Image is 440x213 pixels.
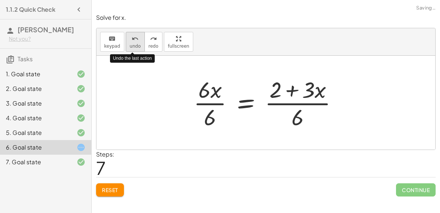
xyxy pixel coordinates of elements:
span: [PERSON_NAME] [18,25,74,34]
label: Steps: [96,150,114,158]
i: Task finished and correct. [77,128,85,137]
button: redoredo [144,32,162,52]
i: keyboard [109,34,115,43]
p: Solve for x. [96,14,436,22]
button: undoundo [126,32,145,52]
div: 7. Goal state [6,158,65,166]
i: Task started. [77,143,85,152]
i: Task finished and correct. [77,114,85,122]
div: Undo the last action [110,54,155,63]
div: 2. Goal state [6,84,65,93]
span: redo [148,44,158,49]
i: redo [150,34,157,43]
div: 6. Goal state [6,143,65,152]
span: 7 [96,157,106,179]
i: Task finished and correct. [77,84,85,93]
div: 5. Goal state [6,128,65,137]
span: Reset [102,187,118,193]
i: Task finished and correct. [77,158,85,166]
h4: 1.1.2 Quick Check [6,5,55,14]
i: Task finished and correct. [77,99,85,108]
span: keypad [104,44,120,49]
i: Task finished and correct. [77,70,85,78]
div: 3. Goal state [6,99,65,108]
span: undo [130,44,141,49]
div: Not you? [9,35,85,43]
div: 1. Goal state [6,70,65,78]
span: Saving… [416,4,436,12]
button: Reset [96,183,124,197]
button: keyboardkeypad [100,32,124,52]
span: fullscreen [168,44,189,49]
div: 4. Goal state [6,114,65,122]
i: undo [132,34,139,43]
button: fullscreen [164,32,193,52]
span: Tasks [18,55,33,63]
